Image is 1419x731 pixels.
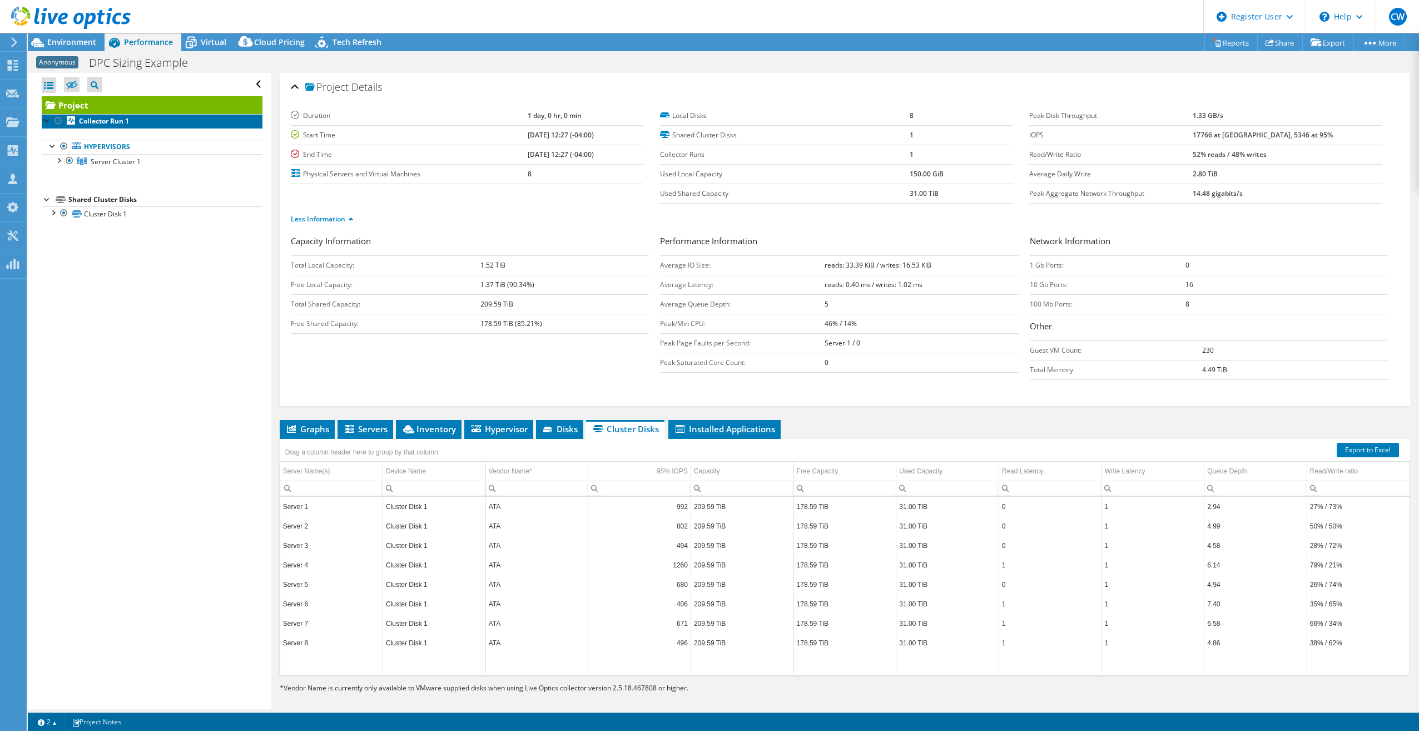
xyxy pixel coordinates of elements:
[999,614,1102,633] td: Column Read Latency, Value 1
[1102,536,1204,555] td: Column Write Latency, Value 1
[528,130,594,140] b: [DATE] 12:27 (-04:00)
[470,423,528,434] span: Hypervisor
[1185,280,1193,289] b: 16
[1204,536,1307,555] td: Column Queue Depth, Value 4.58
[999,536,1102,555] td: Column Read Latency, Value 0
[401,423,456,434] span: Inventory
[825,260,931,270] b: reads: 33.39 KiB / writes: 16.53 KiB
[660,275,825,294] td: Average Latency:
[480,280,534,289] b: 1.37 TiB (90.34%)
[42,154,262,169] a: Server Cluster 1
[588,594,691,614] td: Column 95% IOPS, Value 406
[691,594,793,614] td: Column Capacity, Value 209.59 TiB
[485,633,588,653] td: Column Vendor Name*, Value ATA
[592,423,659,434] span: Cluster Disks
[291,255,480,275] td: Total Local Capacity:
[1030,360,1202,379] td: Total Memory:
[793,575,896,594] td: Column Free Capacity, Value 178.59 TiB
[691,536,793,555] td: Column Capacity, Value 209.59 TiB
[1193,130,1333,140] b: 17766 at [GEOGRAPHIC_DATA], 5346 at 95%
[291,130,528,141] label: Start Time
[999,481,1102,496] td: Column Read Latency, Filter cell
[793,516,896,536] td: Column Free Capacity, Value 178.59 TiB
[280,439,1410,675] div: Data grid
[1029,188,1192,199] label: Peak Aggregate Network Throughput
[68,193,262,206] div: Shared Cluster Disks
[485,555,588,575] td: Column Vendor Name*, Value ATA
[280,481,383,496] td: Column Server Name(s), Filter cell
[42,96,262,114] a: Project
[691,462,793,481] td: Capacity Column
[691,516,793,536] td: Column Capacity, Value 209.59 TiB
[280,633,383,653] td: Column Server Name(s), Value Server 8
[386,465,426,478] div: Device Name
[999,594,1102,614] td: Column Read Latency, Value 1
[305,82,349,93] span: Project
[674,423,775,434] span: Installed Applications
[485,481,588,496] td: Column Vendor Name*, Filter cell
[910,169,944,179] b: 150.00 GiB
[910,130,914,140] b: 1
[896,614,999,633] td: Column Used Capacity, Value 31.00 TiB
[254,37,305,47] span: Cloud Pricing
[1102,516,1204,536] td: Column Write Latency, Value 1
[1193,150,1267,159] b: 52% reads / 48% writes
[528,150,594,159] b: [DATE] 12:27 (-04:00)
[291,235,649,250] h3: Capacity Information
[1002,465,1043,478] div: Read Latency
[660,333,825,353] td: Peak Page Faults per Second:
[280,536,383,555] td: Column Server Name(s), Value Server 3
[1185,260,1189,270] b: 0
[896,555,999,575] td: Column Used Capacity, Value 31.00 TiB
[383,594,486,614] td: Column Device Name, Value Cluster Disk 1
[351,80,382,93] span: Details
[291,294,480,314] td: Total Shared Capacity:
[1030,235,1388,250] h3: Network Information
[588,614,691,633] td: Column 95% IOPS, Value 671
[333,37,381,47] span: Tech Refresh
[284,683,688,693] span: Vendor Name is currently only available to VMware supplied disks when using Live Optics collector...
[1319,12,1329,22] svg: \n
[588,516,691,536] td: Column 95% IOPS, Value 802
[542,423,578,434] span: Disks
[999,575,1102,594] td: Column Read Latency, Value 0
[793,633,896,653] td: Column Free Capacity, Value 178.59 TiB
[291,110,528,121] label: Duration
[588,575,691,594] td: Column 95% IOPS, Value 680
[999,516,1102,536] td: Column Read Latency, Value 0
[1307,555,1410,575] td: Column Read/Write ratio, Value 79% / 21%
[485,536,588,555] td: Column Vendor Name*, Value ATA
[588,633,691,653] td: Column 95% IOPS, Value 496
[691,633,793,653] td: Column Capacity, Value 209.59 TiB
[280,462,383,481] td: Server Name(s) Column
[660,314,825,333] td: Peak/Min CPU:
[485,497,588,516] td: Column Vendor Name*, Value ATA
[291,275,480,294] td: Free Local Capacity:
[91,157,141,166] span: Server Cluster 1
[1307,516,1410,536] td: Column Read/Write ratio, Value 50% / 50%
[691,555,793,575] td: Column Capacity, Value 209.59 TiB
[383,633,486,653] td: Column Device Name, Value Cluster Disk 1
[1307,614,1410,633] td: Column Read/Write ratio, Value 66% / 34%
[1307,575,1410,594] td: Column Read/Write ratio, Value 26% / 74%
[1257,34,1303,51] a: Share
[660,188,910,199] label: Used Shared Capacity
[1204,516,1307,536] td: Column Queue Depth, Value 4.99
[588,481,691,496] td: Column 95% IOPS, Filter cell
[1193,169,1218,179] b: 2.80 TiB
[1307,536,1410,555] td: Column Read/Write ratio, Value 28% / 72%
[1307,594,1410,614] td: Column Read/Write ratio, Value 35% / 65%
[691,575,793,594] td: Column Capacity, Value 209.59 TiB
[383,575,486,594] td: Column Device Name, Value Cluster Disk 1
[660,110,910,121] label: Local Disks
[1204,575,1307,594] td: Column Queue Depth, Value 4.94
[896,575,999,594] td: Column Used Capacity, Value 31.00 TiB
[691,614,793,633] td: Column Capacity, Value 209.59 TiB
[1193,189,1243,198] b: 14.48 gigabits/s
[42,140,262,154] a: Hypervisors
[793,462,896,481] td: Free Capacity Column
[383,536,486,555] td: Column Device Name, Value Cluster Disk 1
[660,235,1018,250] h3: Performance Information
[383,614,486,633] td: Column Device Name, Value Cluster Disk 1
[283,465,330,478] div: Server Name(s)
